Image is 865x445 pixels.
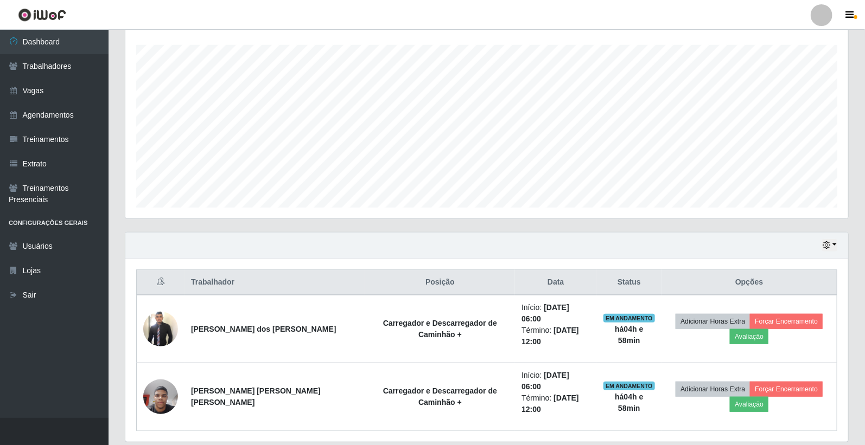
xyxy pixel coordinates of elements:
[18,8,66,22] img: CoreUI Logo
[596,270,662,295] th: Status
[676,314,750,329] button: Adicionar Horas Extra
[730,329,768,344] button: Avaliação
[521,371,569,391] time: [DATE] 06:00
[603,314,655,323] span: EM ANDAMENTO
[521,302,590,325] li: Início:
[143,310,178,347] img: 1750022695210.jpeg
[615,325,643,345] strong: há 04 h e 58 min
[730,397,768,412] button: Avaliação
[676,382,750,397] button: Adicionar Horas Extra
[191,325,336,333] strong: [PERSON_NAME] dos [PERSON_NAME]
[603,382,655,390] span: EM ANDAMENTO
[383,319,497,339] strong: Carregador e Descarregador de Caminhão +
[521,303,569,323] time: [DATE] 06:00
[521,370,590,392] li: Início:
[185,270,365,295] th: Trabalhador
[191,386,321,407] strong: [PERSON_NAME] [PERSON_NAME] [PERSON_NAME]
[383,386,497,407] strong: Carregador e Descarregador de Caminhão +
[365,270,515,295] th: Posição
[662,270,837,295] th: Opções
[615,392,643,412] strong: há 04 h e 58 min
[750,314,823,329] button: Forçar Encerramento
[143,373,178,420] img: 1751571336809.jpeg
[750,382,823,397] button: Forçar Encerramento
[515,270,596,295] th: Data
[521,392,590,415] li: Término:
[521,325,590,347] li: Término:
